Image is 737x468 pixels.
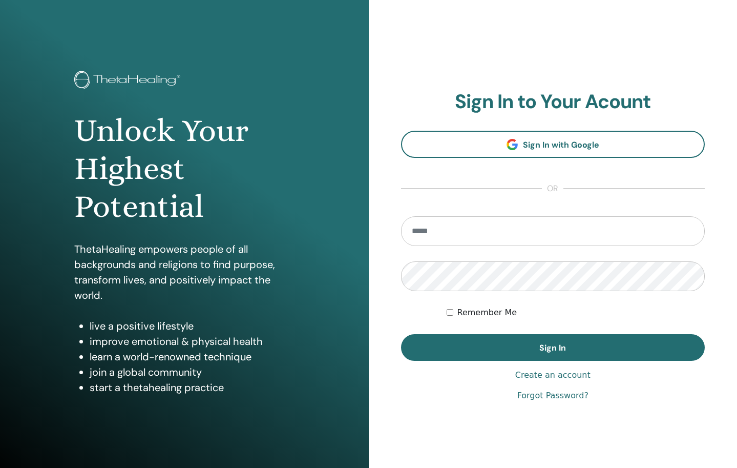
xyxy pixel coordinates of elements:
li: join a global community [90,364,294,380]
li: start a thetahealing practice [90,380,294,395]
p: ThetaHealing empowers people of all backgrounds and religions to find purpose, transform lives, a... [74,241,294,303]
div: Keep me authenticated indefinitely or until I manually logout [447,307,705,319]
li: live a positive lifestyle [90,318,294,334]
a: Forgot Password? [517,390,588,402]
label: Remember Me [457,307,517,319]
span: Sign In [539,342,566,353]
button: Sign In [401,334,705,361]
a: Sign In with Google [401,131,705,158]
h1: Unlock Your Highest Potential [74,112,294,226]
h2: Sign In to Your Acount [401,90,705,114]
span: or [542,182,563,195]
a: Create an account [515,369,591,381]
li: improve emotional & physical health [90,334,294,349]
li: learn a world-renowned technique [90,349,294,364]
span: Sign In with Google [523,139,599,150]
